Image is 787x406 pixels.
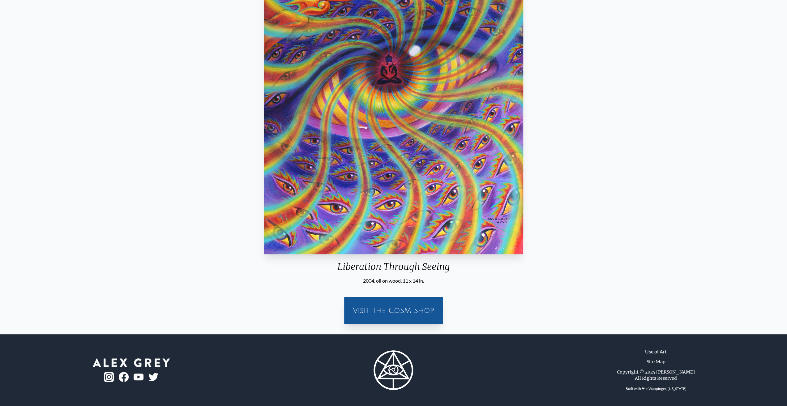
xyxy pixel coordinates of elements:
div: All Rights Reserved [635,375,677,381]
img: ig-logo.png [104,372,114,382]
div: Built with ❤ in [623,384,689,394]
img: fb-logo.png [119,372,129,382]
a: Visit the CoSM Shop [348,301,439,320]
a: Site Map [646,358,665,365]
div: 2004, oil on wood, 11 x 14 in. [261,277,525,284]
div: Liberation Through Seeing [261,261,525,277]
a: Use of Art [645,348,667,355]
img: youtube-logo.png [134,374,143,381]
img: twitter-logo.png [148,373,158,381]
a: Wappinger, [US_STATE] [648,386,686,391]
div: Copyright © 2025 [PERSON_NAME] [617,369,695,375]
